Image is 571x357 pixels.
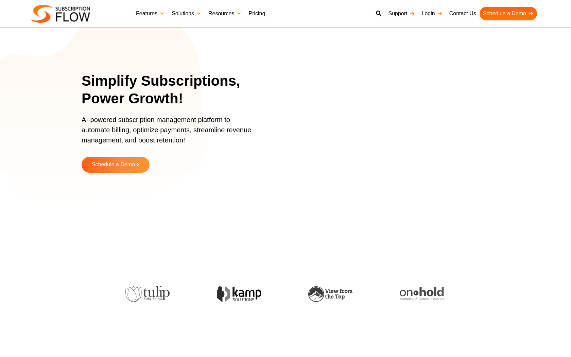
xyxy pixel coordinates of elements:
[31,5,90,23] img: Subscriptionflow
[205,7,245,20] a: Resources
[217,286,261,302] img: kamp-solution
[385,7,418,20] a: Support
[400,287,444,301] img: onhold-marketing
[418,7,446,20] a: Login
[133,7,168,20] a: Features
[82,157,150,173] a: Schedule a Demo
[168,7,205,20] a: Solutions
[245,7,269,20] a: Pricing
[446,7,480,20] a: Contact Us
[125,286,170,302] img: tulip-publishing
[92,162,135,168] span: Schedule a Demo
[82,72,267,108] h1: Simplify Subscriptions, Power Growth!
[82,115,258,152] p: AI-powered subscription management platform to automate billing, optimize payments, streamline re...
[308,286,352,302] img: view-from-the-top
[480,7,537,20] a: Schedule a Demo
